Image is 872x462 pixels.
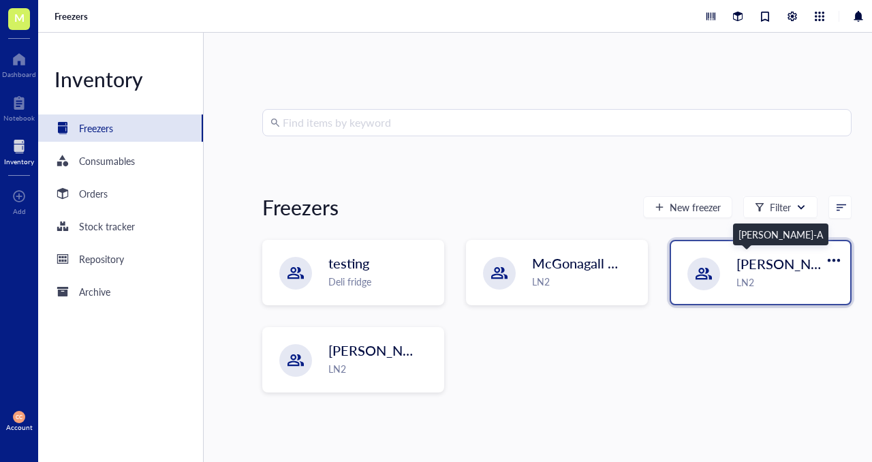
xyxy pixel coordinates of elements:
a: Stock tracker [38,213,203,240]
a: Inventory [4,136,34,166]
div: Consumables [79,153,135,168]
a: Dashboard [2,48,36,78]
a: Freezers [54,10,91,22]
span: McGonagall @ [PERSON_NAME] [532,253,732,273]
button: New freezer [643,196,732,218]
div: Orders [79,186,108,201]
a: Consumables [38,147,203,174]
a: Notebook [3,92,35,122]
span: M [14,9,25,26]
span: [PERSON_NAME]-A [736,254,860,273]
a: Freezers [38,114,203,142]
span: New freezer [670,202,721,213]
div: Inventory [38,65,203,93]
div: Filter [770,200,791,215]
div: Repository [79,251,124,266]
div: Add [13,207,26,215]
div: LN2 [736,275,842,290]
span: testing [328,253,369,273]
a: Repository [38,245,203,273]
div: Deli fridge [328,274,435,289]
div: Stock tracker [79,219,135,234]
div: Notebook [3,114,35,122]
a: Archive [38,278,203,305]
div: LN2 [532,274,639,289]
div: LN2 [328,361,435,376]
div: Archive [79,284,110,299]
div: Dashboard [2,70,36,78]
div: Account [6,423,33,431]
a: Orders [38,180,203,207]
span: CC [16,414,23,420]
div: Freezers [262,194,339,221]
div: [PERSON_NAME]-A [738,227,823,242]
span: [PERSON_NAME]-B [328,341,451,360]
div: Freezers [79,121,113,136]
div: Inventory [4,157,34,166]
